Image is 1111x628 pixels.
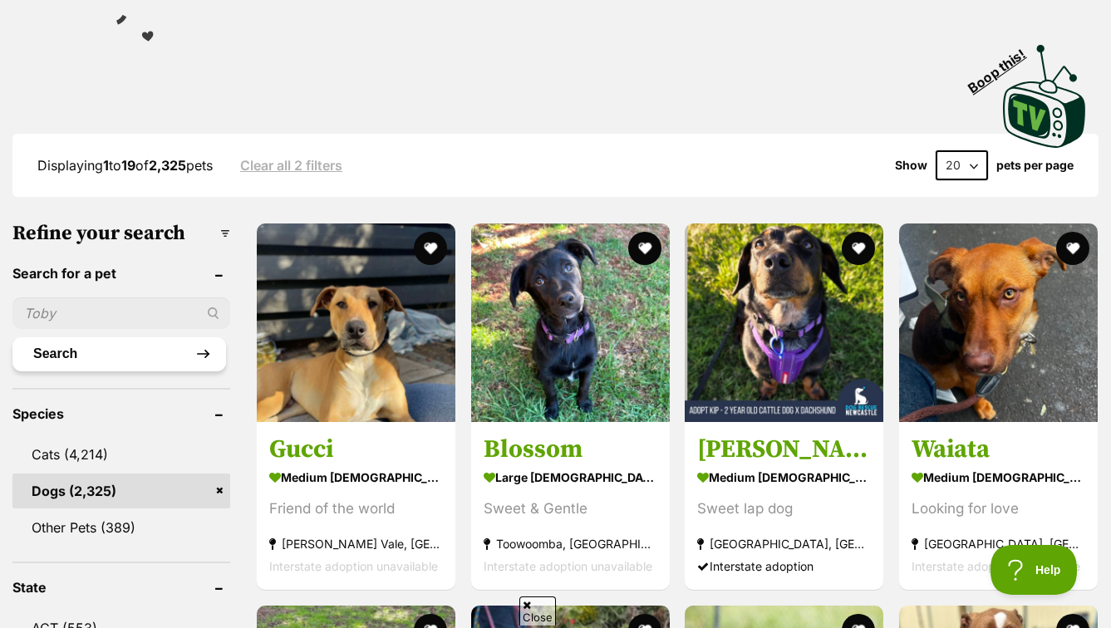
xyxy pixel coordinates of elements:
a: Clear all 2 filters [240,158,342,173]
div: Interstate adoption [697,555,871,577]
h3: Waiata [912,434,1085,465]
button: Search [12,337,226,370]
h3: [PERSON_NAME] - [DEMOGRAPHIC_DATA] Cattle Dog X Dachshund [697,434,871,465]
span: Boop this! [966,36,1042,96]
div: Looking for love [912,498,1085,520]
div: Sweet lap dog [697,498,871,520]
strong: large [DEMOGRAPHIC_DATA] Dog [484,465,657,489]
label: pets per page [996,159,1074,172]
a: Boop this! [1003,30,1086,151]
strong: [GEOGRAPHIC_DATA], [GEOGRAPHIC_DATA] [912,532,1085,555]
img: Waiata - Australian Kelpie Dog [899,223,1098,422]
h3: Blossom [484,434,657,465]
span: Show [895,159,927,172]
header: Search for a pet [12,266,230,281]
span: Close [519,596,556,626]
a: Cats (4,214) [12,437,230,472]
img: Gucci - Australian Kelpie x Staffordshire Bull Terrier Dog [257,223,455,422]
iframe: Help Scout Beacon - Open [991,545,1078,595]
strong: medium [DEMOGRAPHIC_DATA] Dog [269,465,443,489]
span: Interstate adoption unavailable [484,559,652,573]
strong: 2,325 [149,157,186,174]
img: Kip - 2 Year Old Cattle Dog X Dachshund - Australian Cattle Dog x Dachshund Dog [685,223,883,422]
button: favourite [1055,232,1089,265]
strong: [PERSON_NAME] Vale, [GEOGRAPHIC_DATA] [269,532,443,555]
a: Waiata medium [DEMOGRAPHIC_DATA] Dog Looking for love [GEOGRAPHIC_DATA], [GEOGRAPHIC_DATA] Inters... [899,421,1098,590]
strong: Toowoomba, [GEOGRAPHIC_DATA] [484,532,657,555]
img: Blossom - Australian Kelpie x Border Collie x Irish Wolfhound Dog [471,223,670,422]
a: [PERSON_NAME] - [DEMOGRAPHIC_DATA] Cattle Dog X Dachshund medium [DEMOGRAPHIC_DATA] Dog Sweet lap... [685,421,883,590]
strong: medium [DEMOGRAPHIC_DATA] Dog [697,465,871,489]
strong: 19 [121,157,135,174]
input: Toby [12,297,230,329]
button: favourite [414,232,447,265]
a: Dogs (2,325) [12,473,230,508]
a: Blossom large [DEMOGRAPHIC_DATA] Dog Sweet & Gentle Toowoomba, [GEOGRAPHIC_DATA] Interstate adopt... [471,421,670,590]
header: State [12,580,230,595]
div: Sweet & Gentle [484,498,657,520]
img: PetRescue TV logo [1003,45,1086,148]
button: favourite [842,232,875,265]
strong: 1 [103,157,109,174]
strong: [GEOGRAPHIC_DATA], [GEOGRAPHIC_DATA] [697,532,871,555]
div: Friend of the world [269,498,443,520]
a: Other Pets (389) [12,510,230,545]
button: favourite [627,232,661,265]
h3: Refine your search [12,222,230,245]
strong: medium [DEMOGRAPHIC_DATA] Dog [912,465,1085,489]
span: Interstate adoption unavailable [912,559,1080,573]
a: Gucci medium [DEMOGRAPHIC_DATA] Dog Friend of the world [PERSON_NAME] Vale, [GEOGRAPHIC_DATA] Int... [257,421,455,590]
span: Displaying to of pets [37,157,213,174]
header: Species [12,406,230,421]
span: Interstate adoption unavailable [269,559,438,573]
h3: Gucci [269,434,443,465]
